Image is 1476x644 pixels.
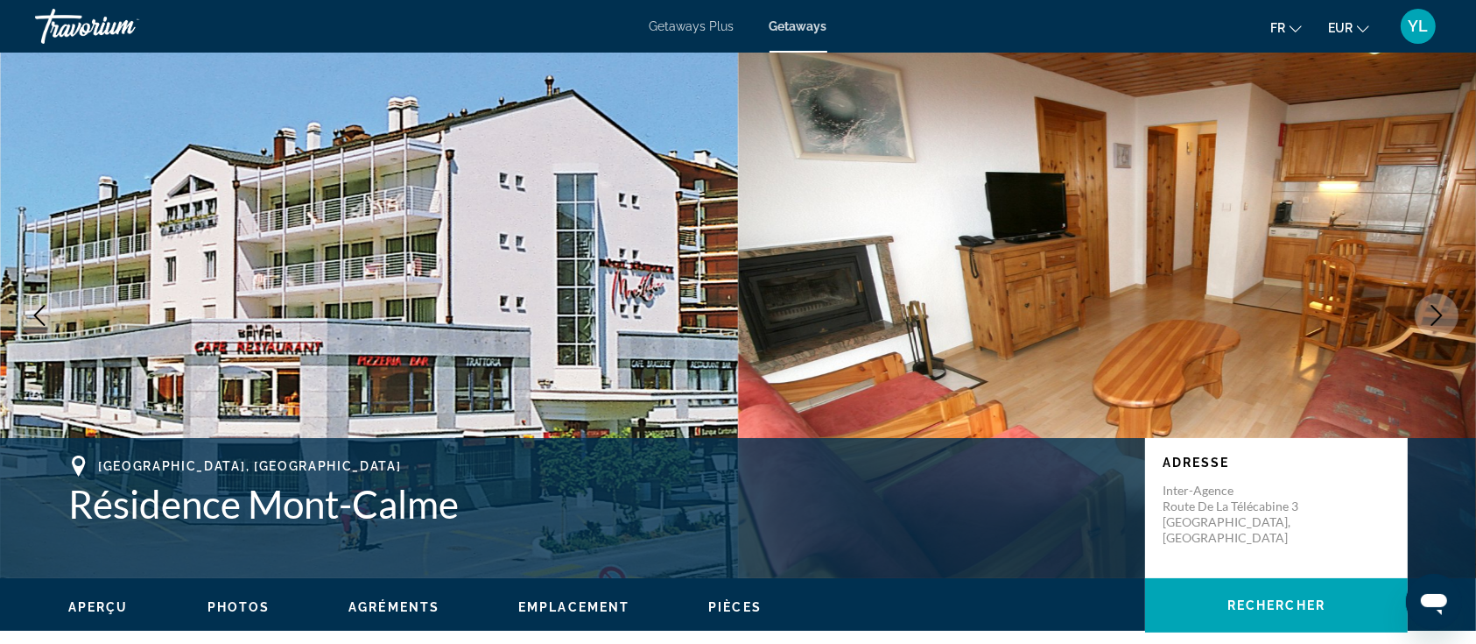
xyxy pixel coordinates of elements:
[1270,21,1285,35] span: fr
[68,481,1128,527] h1: Résidence Mont-Calme
[98,459,401,473] span: [GEOGRAPHIC_DATA], [GEOGRAPHIC_DATA]
[1145,578,1408,633] button: Rechercher
[1163,456,1390,470] p: Adresse
[348,600,439,614] span: Agréments
[1395,8,1441,45] button: User Menu
[68,600,129,614] span: Aperçu
[68,599,129,615] button: Aperçu
[518,599,629,615] button: Emplacement
[1409,18,1429,35] span: YL
[18,294,61,337] button: Previous image
[207,600,271,614] span: Photos
[1415,294,1458,337] button: Next image
[35,4,210,49] a: Travorium
[1227,598,1325,612] span: Rechercher
[708,599,762,615] button: Pièces
[770,19,827,33] a: Getaways
[207,599,271,615] button: Photos
[348,599,439,615] button: Agréments
[1328,21,1353,35] span: EUR
[518,600,629,614] span: Emplacement
[708,600,762,614] span: Pièces
[650,19,734,33] a: Getaways Plus
[1163,483,1303,546] p: Inter-Agence Route de la Télécabine 3 [GEOGRAPHIC_DATA], [GEOGRAPHIC_DATA]
[1270,15,1302,40] button: Change language
[1328,15,1369,40] button: Change currency
[1406,574,1462,630] iframe: Bouton de lancement de la fenêtre de messagerie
